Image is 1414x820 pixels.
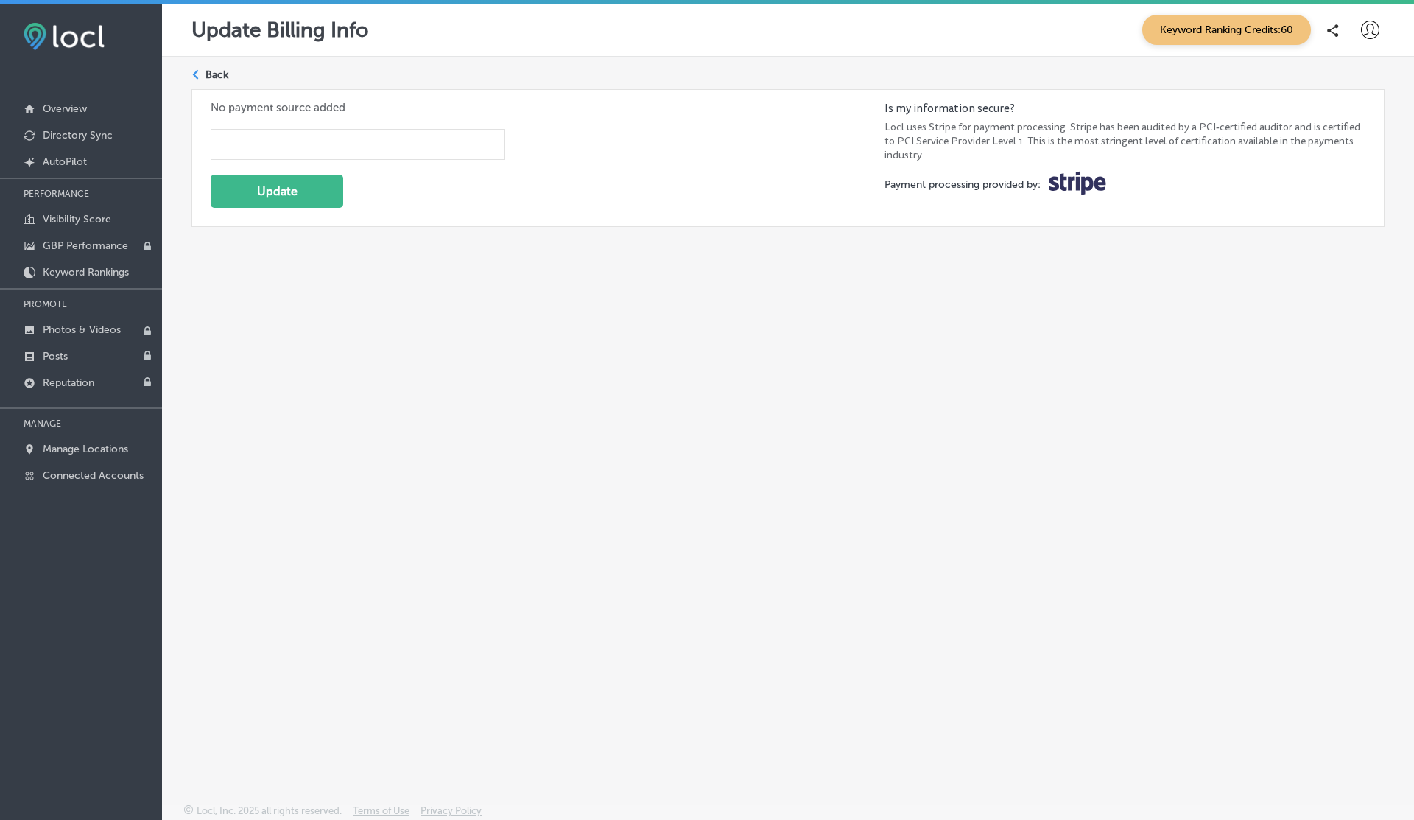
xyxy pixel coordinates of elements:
[884,178,1041,191] label: Payment processing provided by:
[43,376,94,389] p: Reputation
[43,443,128,455] p: Manage Locations
[43,129,113,141] p: Directory Sync
[43,102,87,115] p: Overview
[43,266,129,278] p: Keyword Rankings
[43,239,128,252] p: GBP Performance
[43,469,144,482] p: Connected Accounts
[205,69,228,81] p: Back
[884,120,1365,162] label: Locl uses Stripe for payment processing. Stripe has been audited by a PCI-certified auditor and i...
[211,101,884,114] label: No payment source added
[884,101,1365,116] label: Is my information secure?
[24,23,105,50] img: fda3e92497d09a02dc62c9cd864e3231.png
[43,155,87,168] p: AutoPilot
[191,68,228,82] a: Back
[43,213,111,225] p: Visibility Score
[43,323,121,336] p: Photos & Videos
[43,350,68,362] p: Posts
[1142,15,1311,45] span: Keyword Ranking Credits: 60
[211,175,343,208] button: Update
[197,805,342,816] p: Locl, Inc. 2025 all rights reserved.
[219,137,497,150] iframe: Secure card payment input frame
[191,18,368,42] p: Update Billing Info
